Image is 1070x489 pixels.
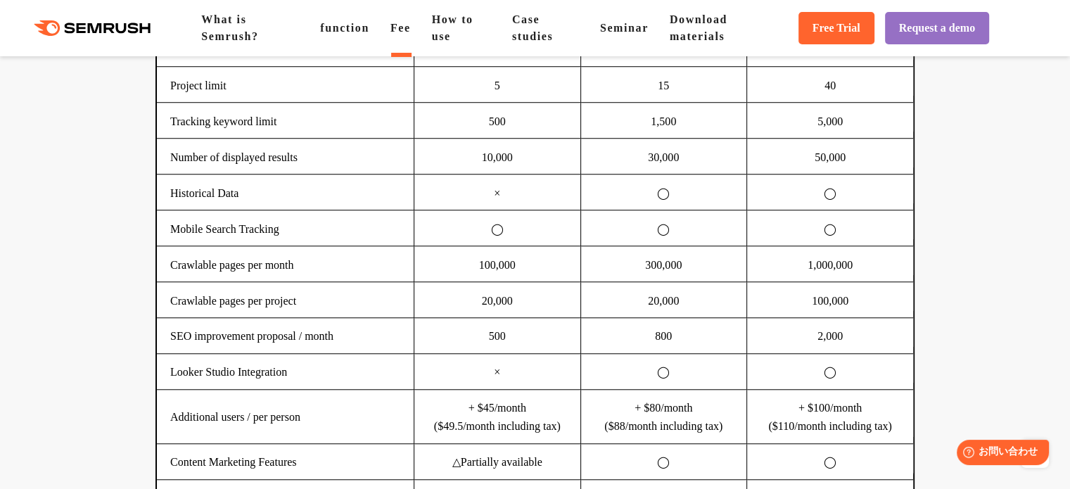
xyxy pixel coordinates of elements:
[813,22,860,34] font: Free Trial
[657,222,670,234] font: ◯
[657,456,670,468] font: ◯
[824,186,836,198] font: ◯
[320,22,369,34] a: function
[491,222,504,234] font: ◯
[489,115,506,127] font: 500
[824,366,836,378] font: ◯
[817,330,843,342] font: 2,000
[670,13,727,42] a: Download materials
[201,13,258,42] a: What is Semrush?
[170,330,333,342] font: SEO improvement proposal / month
[657,366,670,378] font: ◯
[657,186,670,198] font: ◯
[479,258,516,270] font: 100,000
[600,22,649,34] a: Seminar
[170,456,297,468] font: Content Marketing Features
[170,79,227,91] font: Project limit
[170,258,294,270] font: Crawlable pages per month
[170,115,276,127] font: Tracking keyword limit
[648,294,679,306] font: 20,000
[170,411,300,423] font: Additional users / per person
[658,79,669,91] font: 15
[824,222,836,234] font: ◯
[651,115,676,127] font: 1,500
[655,330,672,342] font: 800
[885,12,989,44] a: Request a demo
[808,258,853,270] font: 1,000,000
[824,79,836,91] font: 40
[482,294,513,306] font: 20,000
[170,151,298,163] font: Number of displayed results
[798,402,862,414] font: + $100/month
[432,13,473,42] a: How to use
[899,22,975,34] font: Request a demo
[494,366,500,378] font: ×
[489,330,506,342] font: 500
[812,294,848,306] font: 100,000
[635,402,692,414] font: + $80/month
[512,13,553,42] a: Case studies
[768,420,891,432] font: ($110/month including tax)
[170,294,296,306] font: Crawlable pages per project
[945,434,1055,474] iframe: Help widget launcher
[817,115,843,127] font: 5,000
[170,186,238,198] font: Historical Data
[170,222,279,234] font: Mobile Search Tracking
[469,402,526,414] font: + $45/month
[170,366,287,378] font: Looker Studio Integration
[495,79,500,91] font: 5
[798,12,874,44] a: Free Trial
[815,151,846,163] font: 50,000
[645,258,682,270] font: 300,000
[494,186,500,198] font: ×
[604,420,722,432] font: ($88/month including tax)
[390,22,411,34] a: Fee
[452,456,542,468] font: △Partially available
[434,420,561,432] font: ($49.5/month including tax)
[648,151,679,163] font: 30,000
[824,456,836,468] font: ◯
[482,151,513,163] font: 10,000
